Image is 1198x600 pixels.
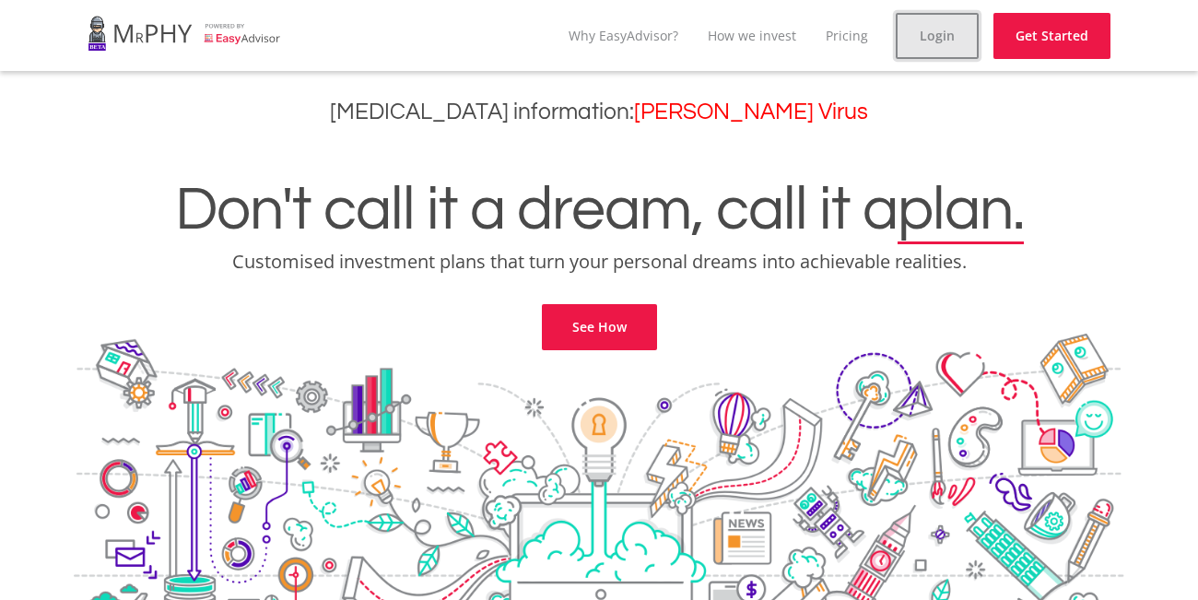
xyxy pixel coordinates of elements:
a: Pricing [826,27,868,44]
a: See How [542,304,657,350]
a: [PERSON_NAME] Virus [634,100,868,124]
a: Login [896,13,979,59]
a: How we invest [708,27,796,44]
a: Get Started [993,13,1110,59]
p: Customised investment plans that turn your personal dreams into achievable realities. [14,249,1184,275]
a: Why EasyAdvisor? [569,27,678,44]
span: plan. [898,179,1024,241]
h3: [MEDICAL_DATA] information: [14,99,1184,125]
h1: Don't call it a dream, call it a [14,179,1184,241]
